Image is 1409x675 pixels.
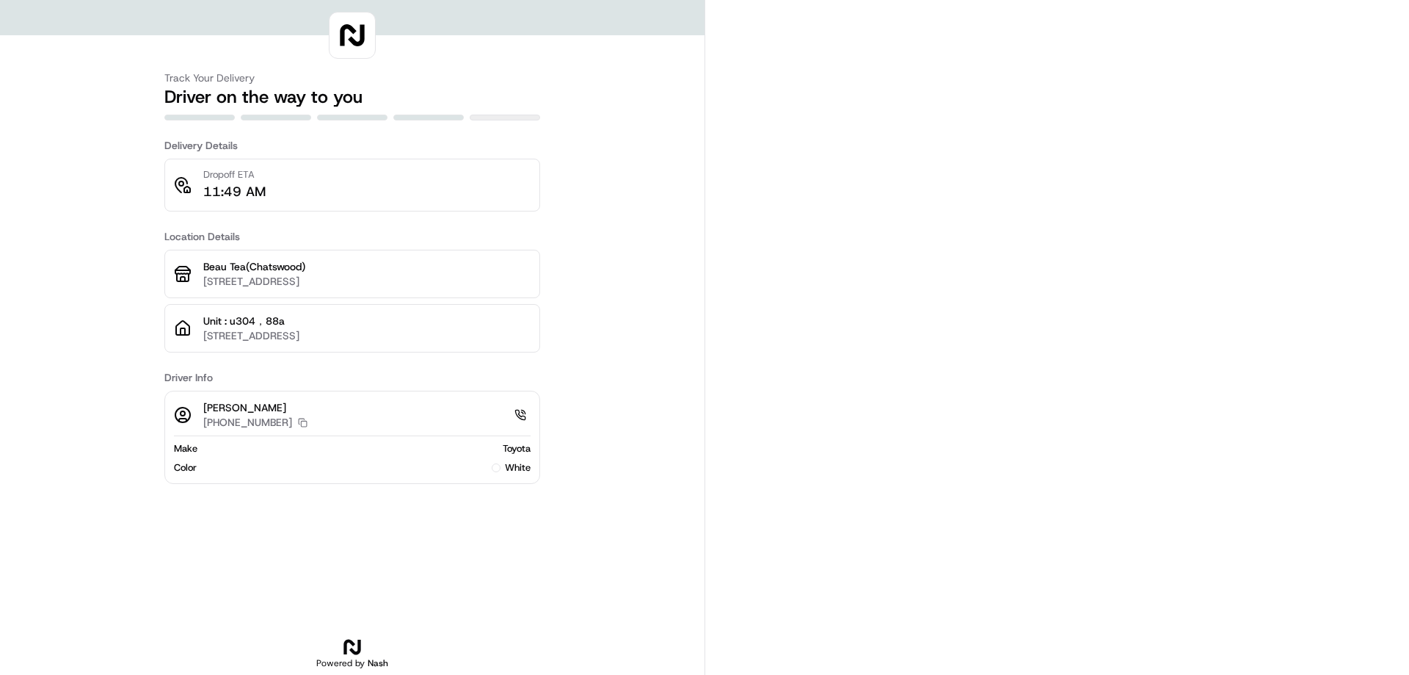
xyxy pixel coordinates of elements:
h2: Driver on the way to you [164,85,540,109]
span: Make [174,442,197,455]
span: Toyota [503,442,531,455]
h3: Driver Info [164,370,540,385]
p: Unit : u304，88a [203,314,531,328]
p: [PHONE_NUMBER] [203,415,292,430]
h2: Powered by [316,657,388,669]
p: Beau Tea(Chatswood) [203,259,531,274]
h3: Track Your Delivery [164,71,540,85]
p: [STREET_ADDRESS] [203,328,531,343]
span: white [505,461,531,474]
span: Color [174,461,197,474]
p: 11:49 AM [203,181,266,202]
p: [PERSON_NAME] [203,400,307,415]
h3: Delivery Details [164,138,540,153]
h3: Location Details [164,229,540,244]
p: Dropoff ETA [203,168,266,181]
p: [STREET_ADDRESS] [203,274,531,289]
span: Nash [368,657,388,669]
